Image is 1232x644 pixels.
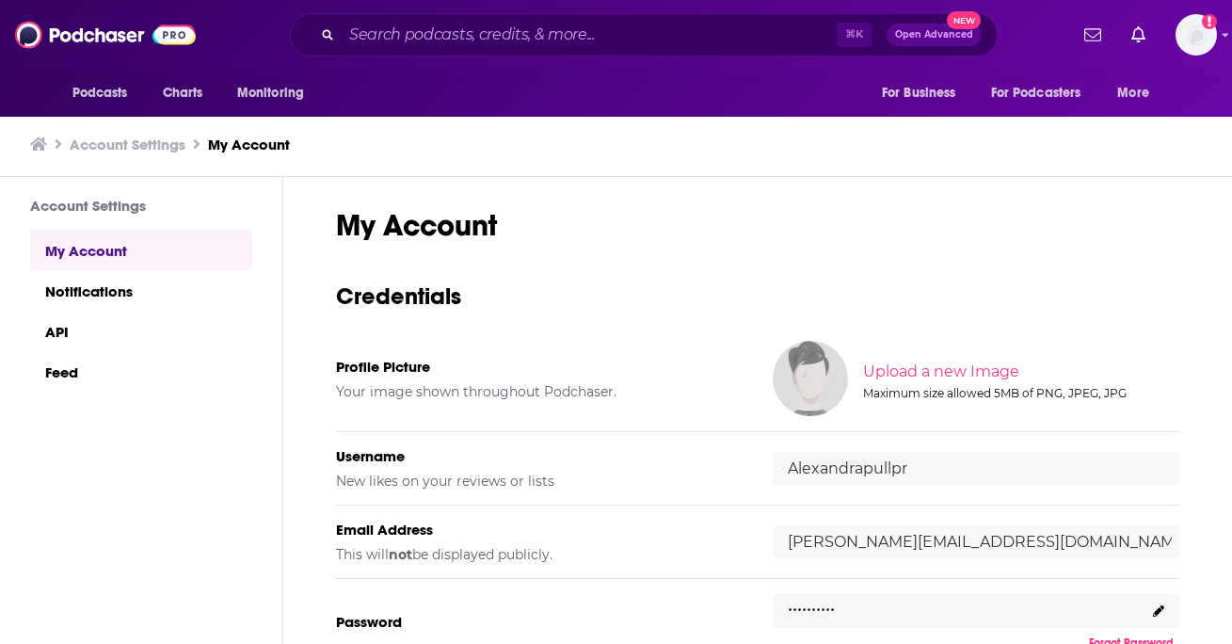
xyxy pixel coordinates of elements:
[1176,14,1217,56] img: User Profile
[30,270,252,311] a: Notifications
[991,80,1081,106] span: For Podcasters
[237,80,304,106] span: Monitoring
[389,546,412,563] b: not
[895,30,973,40] span: Open Advanced
[773,452,1179,485] input: username
[70,136,185,153] a: Account Settings
[1202,14,1217,29] svg: Add a profile image
[979,75,1109,111] button: open menu
[59,75,152,111] button: open menu
[151,75,215,111] a: Charts
[1117,80,1149,106] span: More
[224,75,328,111] button: open menu
[336,447,743,465] h5: Username
[837,23,872,47] span: ⌘ K
[1124,19,1153,51] a: Show notifications dropdown
[336,521,743,539] h5: Email Address
[336,358,743,376] h5: Profile Picture
[882,80,956,106] span: For Business
[788,589,835,617] p: ..........
[336,207,1179,244] h1: My Account
[30,197,252,215] h3: Account Settings
[30,351,252,392] a: Feed
[342,20,837,50] input: Search podcasts, credits, & more...
[869,75,980,111] button: open menu
[336,546,743,563] h5: This will be displayed publicly.
[1077,19,1109,51] a: Show notifications dropdown
[863,386,1176,400] div: Maximum size allowed 5MB of PNG, JPEG, JPG
[72,80,128,106] span: Podcasts
[1104,75,1173,111] button: open menu
[208,136,290,153] a: My Account
[30,311,252,351] a: API
[30,230,252,270] a: My Account
[336,282,1179,311] h3: Credentials
[773,341,848,416] img: Your profile image
[163,80,203,106] span: Charts
[1176,14,1217,56] span: Logged in as Alexandrapullpr
[336,383,743,400] h5: Your image shown throughout Podchaser.
[15,17,196,53] img: Podchaser - Follow, Share and Rate Podcasts
[887,24,982,46] button: Open AdvancedNew
[773,525,1179,558] input: email
[290,13,998,56] div: Search podcasts, credits, & more...
[947,11,981,29] span: New
[336,613,743,631] h5: Password
[336,473,743,490] h5: New likes on your reviews or lists
[1176,14,1217,56] button: Show profile menu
